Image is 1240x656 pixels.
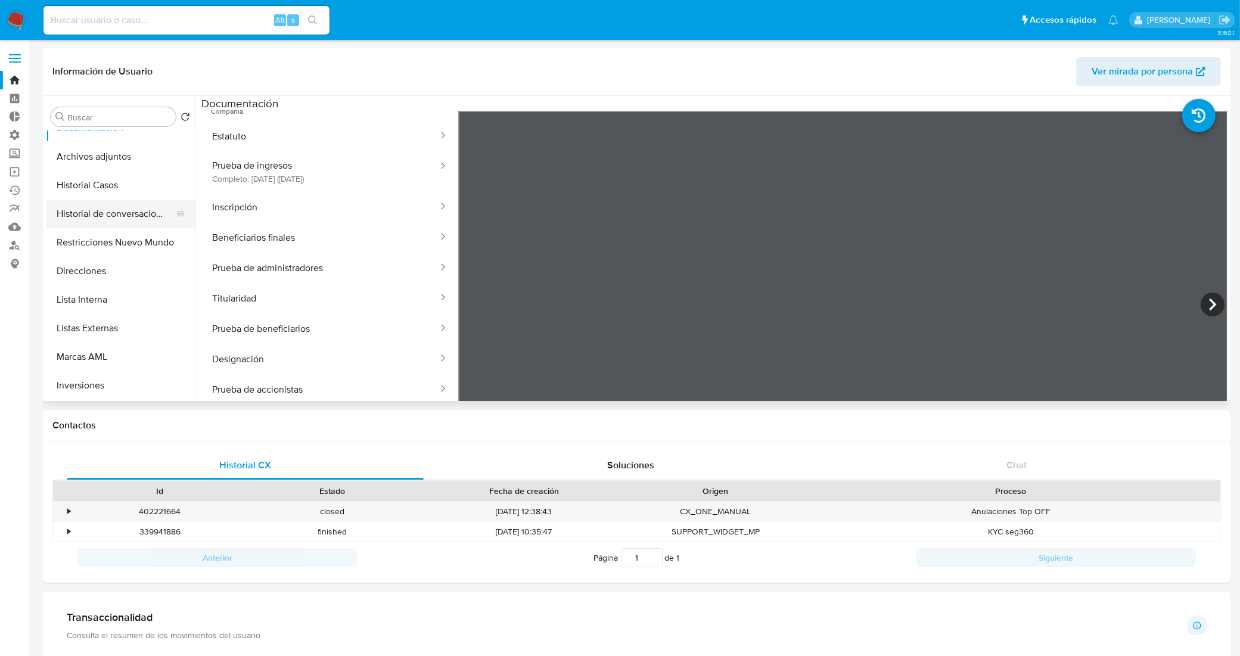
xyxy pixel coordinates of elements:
[801,502,1220,521] div: Anulaciones Top OFF
[418,502,629,521] div: [DATE] 12:38:43
[77,548,357,567] button: Anterior
[46,343,195,371] button: Marcas AML
[1108,15,1118,25] a: Notificaciones
[1030,14,1096,26] span: Accesos rápidos
[1219,14,1231,26] a: Salir
[67,506,70,517] div: •
[291,14,295,26] span: s
[418,522,629,542] div: [DATE] 10:35:47
[74,522,246,542] div: 339941886
[46,200,185,228] button: Historial de conversaciones
[1147,14,1214,26] p: leandro.caroprese@mercadolibre.com
[52,66,153,77] h1: Información de Usuario
[1092,57,1193,86] span: Ver mirada por persona
[52,419,1221,431] h1: Contactos
[1006,458,1027,472] span: Chat
[46,314,195,343] button: Listas Externas
[246,502,418,521] div: closed
[46,371,195,400] button: Inversiones
[246,522,418,542] div: finished
[254,485,410,497] div: Estado
[219,458,271,472] span: Historial CX
[46,257,195,285] button: Direcciones
[629,522,801,542] div: SUPPORT_WIDGET_MP
[43,13,330,28] input: Buscar usuario o caso...
[46,285,195,314] button: Lista Interna
[810,485,1212,497] div: Proceso
[67,112,171,123] input: Buscar
[594,548,680,567] span: Página de
[55,112,65,122] button: Buscar
[1076,57,1221,86] button: Ver mirada por persona
[67,526,70,537] div: •
[74,502,246,521] div: 402221664
[427,485,621,497] div: Fecha de creación
[46,171,195,200] button: Historial Casos
[181,112,190,125] button: Volver al orden por defecto
[916,548,1196,567] button: Siguiente
[82,485,238,497] div: Id
[801,522,1220,542] div: KYC seg360
[629,502,801,521] div: CX_ONE_MANUAL
[275,14,285,26] span: Alt
[46,228,195,257] button: Restricciones Nuevo Mundo
[300,12,325,29] button: search-icon
[46,142,195,171] button: Archivos adjuntos
[607,458,654,472] span: Soluciones
[638,485,793,497] div: Origen
[677,552,680,564] span: 1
